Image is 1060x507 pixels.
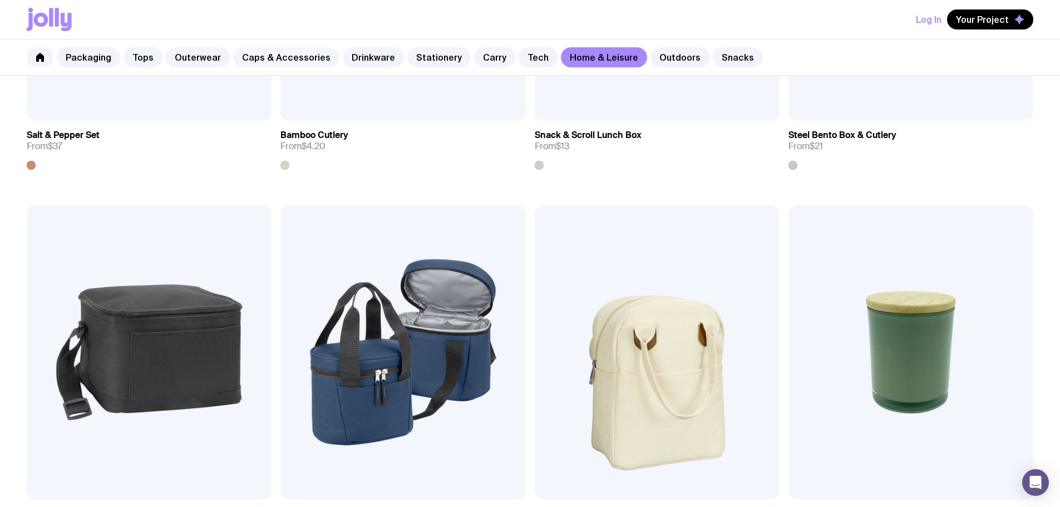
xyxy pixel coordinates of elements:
div: Open Intercom Messenger [1022,469,1049,496]
h3: Salt & Pepper Set [27,130,100,141]
a: Steel Bento Box & CutleryFrom$21 [788,121,1033,170]
a: Outdoors [650,47,709,67]
a: Packaging [57,47,120,67]
a: Snack & Scroll Lunch BoxFrom$13 [535,121,780,170]
span: From [280,141,326,152]
h3: Bamboo Cutlery [280,130,348,141]
span: $4.20 [302,140,326,152]
span: $21 [810,140,823,152]
a: Carry [474,47,515,67]
a: Tech [519,47,558,67]
a: Stationery [407,47,471,67]
span: Your Project [956,14,1009,25]
span: From [788,141,823,152]
span: From [27,141,62,152]
button: Log In [916,9,941,29]
span: $13 [556,140,569,152]
button: Your Project [947,9,1033,29]
a: Outerwear [166,47,230,67]
span: $37 [48,140,62,152]
h3: Steel Bento Box & Cutlery [788,130,896,141]
span: From [535,141,569,152]
a: Drinkware [343,47,404,67]
a: Bamboo CutleryFrom$4.20 [280,121,525,170]
h3: Snack & Scroll Lunch Box [535,130,642,141]
a: Tops [124,47,162,67]
a: Caps & Accessories [233,47,339,67]
a: Snacks [713,47,763,67]
a: Home & Leisure [561,47,647,67]
a: Salt & Pepper SetFrom$37 [27,121,272,170]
